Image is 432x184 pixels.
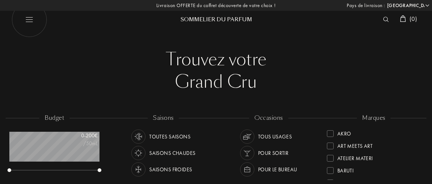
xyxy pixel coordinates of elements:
[149,146,195,160] div: Saisons chaudes
[357,114,390,122] div: marques
[133,164,144,175] img: usage_season_cold_white.svg
[60,140,98,147] div: /50mL
[337,140,373,150] div: Art Meets Art
[171,16,261,24] div: Sommelier du Parfum
[383,17,389,22] img: search_icn_white.svg
[410,15,417,23] span: ( 0 )
[17,71,415,93] div: Grand Cru
[60,132,98,140] div: 0 - 200 €
[149,162,192,177] div: Saisons froides
[133,148,144,158] img: usage_season_hot_white.svg
[149,130,190,144] div: Toutes saisons
[337,152,373,162] div: Atelier Materi
[347,2,385,9] span: Pays de livraison :
[242,148,252,158] img: usage_occasion_party_white.svg
[148,114,179,122] div: saisons
[133,131,144,142] img: usage_season_average_white.svg
[258,130,292,144] div: Tous usages
[258,146,289,160] div: Pour sortir
[39,114,70,122] div: budget
[258,162,297,177] div: Pour le bureau
[249,114,288,122] div: occasions
[400,15,406,22] img: cart_white.svg
[242,131,252,142] img: usage_occasion_all_white.svg
[11,2,47,37] img: burger_white.png
[242,164,252,175] img: usage_occasion_work_white.svg
[337,164,354,174] div: Baruti
[337,127,351,137] div: Akro
[17,49,415,71] div: Trouvez votre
